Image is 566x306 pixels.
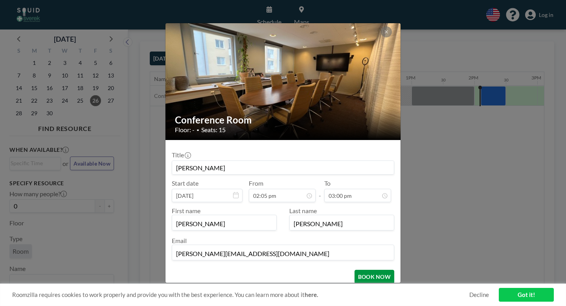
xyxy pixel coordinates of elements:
span: - [319,182,321,199]
label: Email [172,237,187,244]
button: BOOK NOW [355,270,394,284]
label: To [324,179,331,187]
a: Got it! [499,288,554,302]
label: From [249,179,263,187]
span: • [197,127,199,133]
a: Decline [469,291,489,299]
input: Email [172,247,394,260]
h2: Conference Room [175,114,392,126]
input: First name [172,217,276,230]
label: Start date [172,179,198,187]
input: Last name [290,217,394,230]
span: Seats: 15 [201,126,226,134]
label: First name [172,207,200,214]
span: Floor: - [175,126,195,134]
label: Last name [289,207,317,214]
input: Guest reservation [172,161,394,174]
span: Roomzilla requires cookies to work properly and provide you with the best experience. You can lea... [12,291,469,299]
a: here. [305,291,318,298]
label: Title [172,151,190,159]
